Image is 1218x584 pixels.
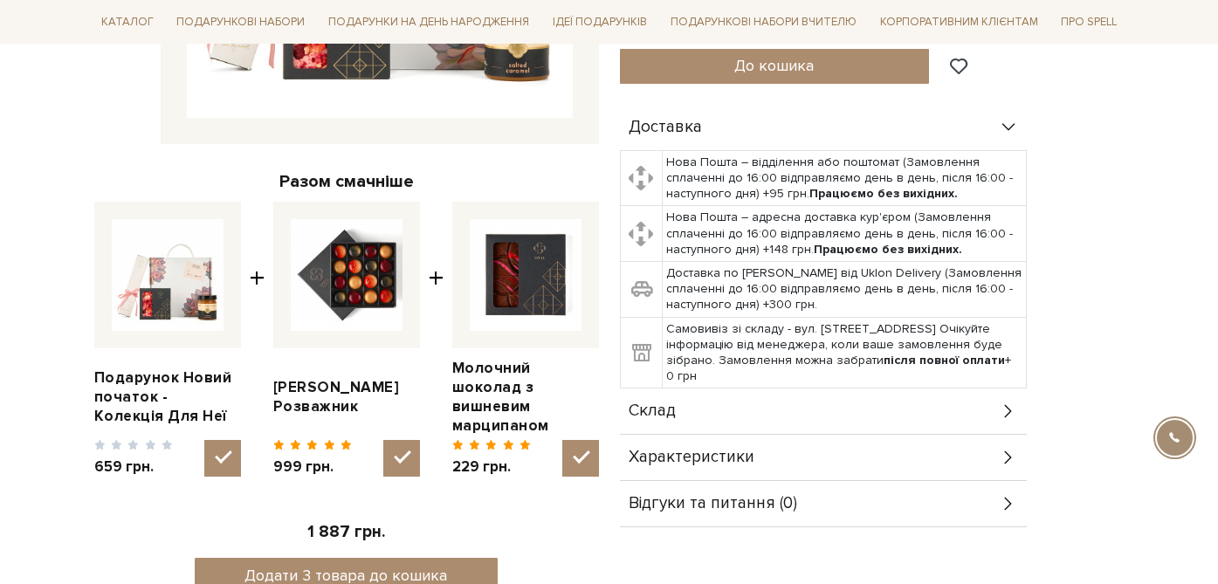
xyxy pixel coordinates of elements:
[662,206,1026,262] td: Нова Пошта – адресна доставка кур'єром (Замовлення сплаченні до 16:00 відправляємо день в день, п...
[169,9,312,36] a: Подарункові набори
[452,359,599,436] a: Молочний шоколад з вишневим марципаном
[321,9,536,36] a: Подарунки на День народження
[452,457,532,477] span: 229 грн.
[94,368,241,426] a: Подарунок Новий початок - Колекція Для Неї
[429,202,444,477] span: +
[662,150,1026,206] td: Нова Пошта – відділення або поштомат (Замовлення сплаченні до 16:00 відправляємо день в день, піс...
[629,403,676,419] span: Склад
[734,56,814,75] span: До кошика
[250,202,265,477] span: +
[620,49,930,84] button: До кошика
[1054,9,1124,36] a: Про Spell
[629,450,754,465] span: Характеристики
[307,522,385,542] span: 1 887 грн.
[546,9,654,36] a: Ідеї подарунків
[94,170,599,193] div: Разом смачніше
[629,496,797,512] span: Відгуки та питання (0)
[291,219,403,331] img: Сет цукерок Розважник
[662,262,1026,318] td: Доставка по [PERSON_NAME] від Uklon Delivery (Замовлення сплаченні до 16:00 відправляємо день в д...
[664,7,864,37] a: Подарункові набори Вчителю
[814,242,962,257] b: Працюємо без вихідних.
[273,457,353,477] span: 999 грн.
[470,219,581,331] img: Молочний шоколад з вишневим марципаном
[809,186,958,201] b: Працюємо без вихідних.
[273,378,420,416] a: [PERSON_NAME] Розважник
[884,353,1005,368] b: після повної оплати
[94,9,161,36] a: Каталог
[629,120,702,135] span: Доставка
[112,219,224,331] img: Подарунок Новий початок - Колекція Для Неї
[94,457,174,477] span: 659 грн.
[662,317,1026,388] td: Самовивіз зі складу - вул. [STREET_ADDRESS] Очікуйте інформацію від менеджера, коли ваше замовлен...
[873,9,1045,36] a: Корпоративним клієнтам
